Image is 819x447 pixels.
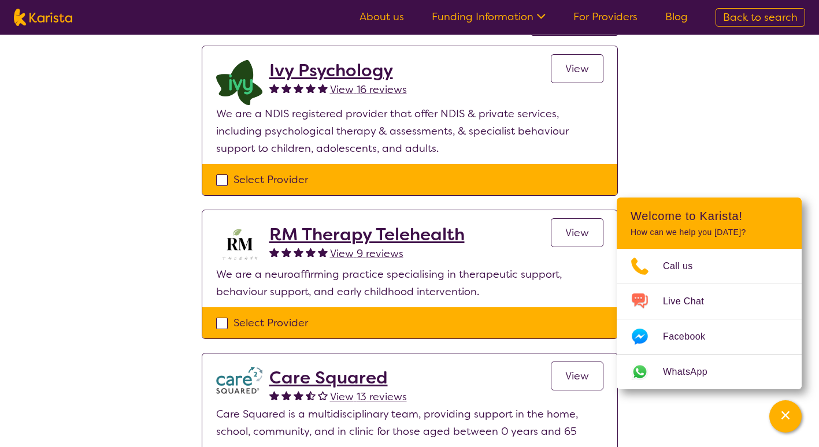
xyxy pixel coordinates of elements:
a: Back to search [716,8,805,27]
img: fullstar [281,390,291,400]
span: Call us [663,258,707,275]
a: Web link opens in a new tab. [617,355,802,389]
a: Care Squared [269,367,407,388]
a: View [551,54,603,83]
img: lcqb2d1jpug46odws9wh.png [216,60,262,105]
span: Facebook [663,328,719,345]
a: View 13 reviews [330,388,407,405]
img: fullstar [294,390,303,400]
img: fullstar [269,83,279,93]
ul: Choose channel [617,249,802,389]
img: fullstar [318,83,328,93]
a: View 16 reviews [330,81,407,98]
img: fullstar [306,247,316,257]
p: We are a neuroaffirming practice specialising in therapeutic support, behaviour support, and earl... [216,266,603,300]
span: View [565,226,589,240]
a: For Providers [573,10,638,24]
a: Ivy Psychology [269,60,407,81]
span: View [565,62,589,76]
img: fullstar [281,83,291,93]
a: About us [360,10,404,24]
p: We are a NDIS registered provider that offer NDIS & private services, including psychological the... [216,105,603,157]
img: fullstar [269,247,279,257]
a: Funding Information [432,10,546,24]
span: WhatsApp [663,363,721,381]
img: fullstar [294,83,303,93]
img: halfstar [306,390,316,400]
span: Back to search [723,10,798,24]
span: View 13 reviews [330,390,407,404]
img: Karista logo [14,9,72,26]
span: View 16 reviews [330,83,407,96]
a: View [551,362,603,390]
div: Channel Menu [617,198,802,389]
img: fullstar [306,83,316,93]
img: emptystar [318,390,328,400]
h2: Welcome to Karista! [631,209,788,223]
span: View [565,369,589,383]
p: How can we help you [DATE]? [631,228,788,237]
a: RM Therapy Telehealth [269,224,465,245]
img: b3hjthhf71fnbidirs13.png [216,224,262,266]
img: fullstar [318,247,328,257]
img: watfhvlxxexrmzu5ckj6.png [216,367,262,394]
span: Live Chat [663,293,718,310]
a: View 9 reviews [330,245,403,262]
a: Blog [665,10,688,24]
img: fullstar [294,247,303,257]
span: View 9 reviews [330,247,403,260]
img: fullstar [281,247,291,257]
button: Channel Menu [769,400,802,433]
a: View [551,218,603,247]
img: fullstar [269,390,279,400]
